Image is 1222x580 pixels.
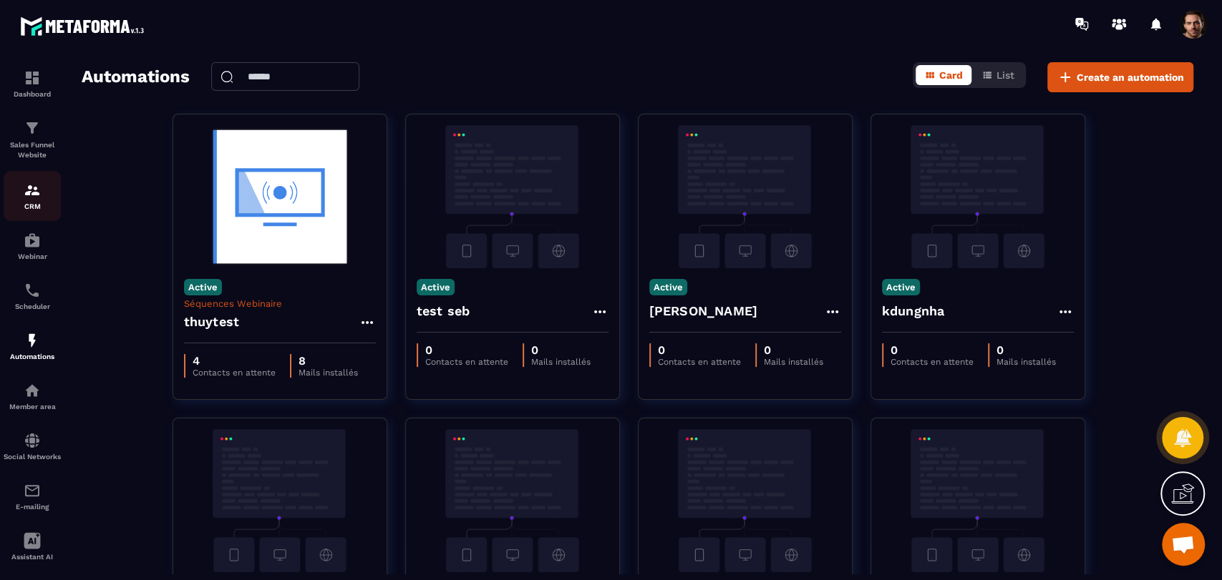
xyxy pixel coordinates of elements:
[425,357,508,367] p: Contacts en attente
[939,69,963,81] span: Card
[24,432,41,449] img: social-network
[24,382,41,399] img: automations
[916,65,971,85] button: Card
[658,343,741,357] p: 0
[4,353,61,360] p: Automations
[417,125,608,268] img: automation-background
[4,471,61,521] a: emailemailE-mailing
[4,140,61,160] p: Sales Funnel Website
[882,125,1074,268] img: automation-background
[891,357,974,367] p: Contacts en attente
[4,59,61,109] a: formationformationDashboard
[649,279,687,295] p: Active
[4,503,61,511] p: E-mailing
[184,125,376,268] img: automation-background
[649,301,758,321] h4: [PERSON_NAME]
[184,279,222,295] p: Active
[184,312,240,332] h4: thuytest
[973,65,1023,85] button: List
[425,343,508,357] p: 0
[24,282,41,299] img: scheduler
[882,279,920,295] p: Active
[4,421,61,471] a: social-networksocial-networkSocial Networks
[649,429,841,572] img: automation-background
[24,69,41,87] img: formation
[531,357,591,367] p: Mails installés
[24,482,41,499] img: email
[4,109,61,171] a: formationformationSales Funnel Website
[4,271,61,321] a: schedulerschedulerScheduler
[193,354,276,368] p: 4
[299,354,358,368] p: 8
[4,553,61,561] p: Assistant AI
[764,343,823,357] p: 0
[764,357,823,367] p: Mails installés
[996,69,1014,81] span: List
[4,371,61,421] a: automationsautomationsMember area
[4,453,61,461] p: Social Networks
[24,182,41,199] img: formation
[4,303,61,310] p: Scheduler
[193,368,276,378] p: Contacts en attente
[24,232,41,249] img: automations
[882,429,1074,572] img: automation-background
[4,321,61,371] a: automationsautomationsAutomations
[4,171,61,221] a: formationformationCRM
[1162,523,1205,566] div: Mở cuộc trò chuyện
[24,119,41,137] img: formation
[649,125,841,268] img: automation-background
[891,343,974,357] p: 0
[82,62,190,92] h2: Automations
[299,368,358,378] p: Mails installés
[996,357,1056,367] p: Mails installés
[184,429,376,572] img: automation-background
[417,301,470,321] h4: test seb
[531,343,591,357] p: 0
[1047,62,1193,92] button: Create an automation
[4,521,61,571] a: Assistant AI
[996,343,1056,357] p: 0
[1077,70,1184,84] span: Create an automation
[24,332,41,349] img: automations
[882,301,945,321] h4: kdungnha
[417,279,455,295] p: Active
[4,252,61,260] p: Webinar
[4,202,61,210] p: CRM
[4,403,61,411] p: Member area
[417,429,608,572] img: automation-background
[4,90,61,98] p: Dashboard
[184,298,376,309] p: Séquences Webinaire
[20,13,149,39] img: logo
[4,221,61,271] a: automationsautomationsWebinar
[658,357,741,367] p: Contacts en attente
